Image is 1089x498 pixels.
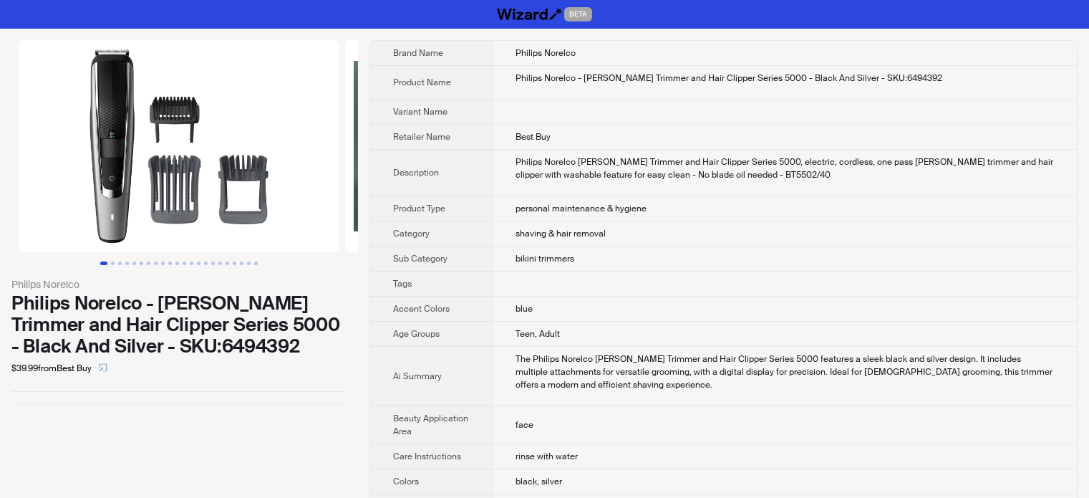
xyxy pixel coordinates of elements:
span: Tags [393,278,412,289]
span: select [99,363,107,372]
div: Philips Norelco [11,277,347,292]
span: Description [393,167,439,178]
span: Sub Category [393,253,447,264]
span: Beauty Application Area [393,413,468,437]
div: Philips Norelco - Beard Trimmer and Hair Clipper Series 5000 - Black And Silver - SKU:6494392 [516,72,1054,85]
div: $39.99 from Best Buy [11,357,347,380]
button: Go to slide 10 [168,262,172,265]
span: Age Groups [393,328,440,340]
button: Go to slide 5 [132,262,136,265]
span: BETA [564,7,592,21]
img: Philips Norelco - Beard Trimmer and Hair Clipper Series 5000 - Black And Silver - SKU:6494392 ima... [345,40,666,252]
span: Care Instructions [393,451,461,462]
button: Go to slide 13 [190,262,193,265]
span: blue [516,303,533,315]
span: Philips Norelco [516,47,576,59]
span: shaving & hair removal [516,228,606,239]
button: Go to slide 14 [197,262,200,265]
span: Variant Name [393,106,447,118]
span: Retailer Name [393,131,450,143]
span: Product Name [393,77,451,88]
button: Go to slide 3 [118,262,122,265]
span: Ai Summary [393,370,442,382]
button: Go to slide 7 [147,262,150,265]
button: Go to slide 11 [175,262,179,265]
span: Product Type [393,203,445,214]
div: Philips Norelco Beard Trimmer and Hair Clipper Series 5000, electric, cordless, one pass beard tr... [516,155,1054,181]
span: Accent Colors [393,303,450,315]
button: Go to slide 8 [154,262,158,265]
button: Go to slide 6 [140,262,143,265]
span: rinse with water [516,451,578,462]
span: bikini trimmers [516,253,574,264]
span: Teen, Adult [516,328,560,340]
span: Category [393,228,430,239]
button: Go to slide 1 [100,262,107,265]
span: personal maintenance & hygiene [516,203,647,214]
button: Go to slide 2 [111,262,115,265]
div: Philips Norelco - [PERSON_NAME] Trimmer and Hair Clipper Series 5000 - Black And Silver - SKU:649... [11,292,347,357]
button: Go to slide 20 [240,262,243,265]
span: Colors [393,476,419,487]
button: Go to slide 19 [233,262,236,265]
span: face [516,419,533,431]
button: Go to slide 15 [204,262,208,265]
span: black, silver [516,476,562,487]
button: Go to slide 17 [218,262,222,265]
span: Brand Name [393,47,443,59]
button: Go to slide 18 [226,262,229,265]
img: Philips Norelco - Beard Trimmer and Hair Clipper Series 5000 - Black And Silver - SKU:6494392 ima... [19,40,339,252]
button: Go to slide 4 [125,262,129,265]
button: Go to slide 21 [247,262,251,265]
button: Go to slide 22 [254,262,258,265]
span: Best Buy [516,131,551,143]
div: The Philips Norelco Beard Trimmer and Hair Clipper Series 5000 features a sleek black and silver ... [516,353,1054,391]
button: Go to slide 12 [183,262,186,265]
button: Go to slide 16 [211,262,215,265]
button: Go to slide 9 [161,262,165,265]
